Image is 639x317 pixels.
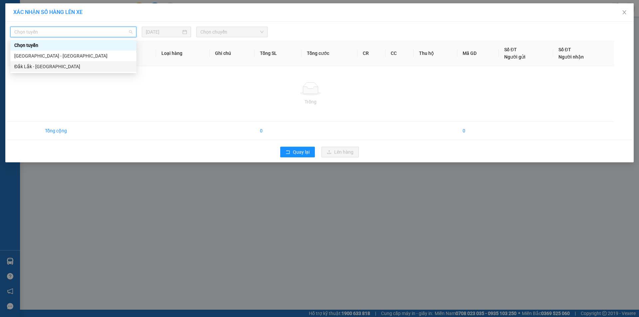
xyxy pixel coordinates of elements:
button: Close [615,3,634,22]
div: Trống [12,98,609,105]
span: Người nhận [558,54,584,60]
div: Sài Gòn - Đắk Lắk [10,51,136,61]
input: 11/08/2025 [146,28,181,36]
span: Số ĐT [558,47,571,52]
th: CC [385,41,414,66]
span: rollback [286,150,290,155]
span: Chọn chuyến [200,27,264,37]
th: STT [7,41,40,66]
th: ĐVT [122,41,156,66]
span: Quay lại [293,148,310,156]
span: Số ĐT [504,47,517,52]
span: Chọn tuyến [14,27,132,37]
th: Tổng SL [255,41,302,66]
td: Tổng cộng [40,122,95,140]
th: Ghi chú [210,41,255,66]
div: Đắk Lắk - Sài Gòn [10,61,136,72]
div: [GEOGRAPHIC_DATA] - [GEOGRAPHIC_DATA] [14,52,132,60]
div: Đắk Lắk - [GEOGRAPHIC_DATA] [14,63,132,70]
th: Loại hàng [156,41,210,66]
td: 0 [255,122,302,140]
span: XÁC NHẬN SỐ HÀNG LÊN XE [13,9,83,15]
button: rollbackQuay lại [280,147,315,157]
div: Chọn tuyến [14,42,132,49]
th: Mã GD [457,41,499,66]
th: CR [357,41,386,66]
th: Thu hộ [414,41,457,66]
button: uploadLên hàng [321,147,359,157]
span: close [622,10,627,15]
td: 0 [457,122,499,140]
th: Tổng cước [302,41,357,66]
span: Người gửi [504,54,526,60]
div: Chọn tuyến [10,40,136,51]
